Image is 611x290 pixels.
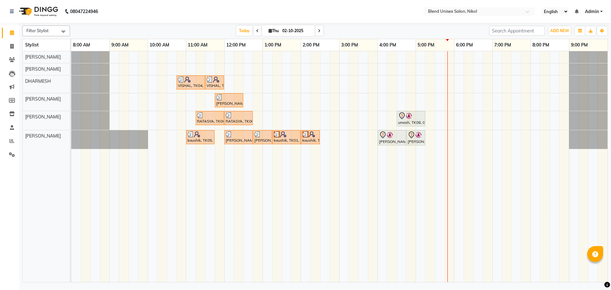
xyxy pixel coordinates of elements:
[70,3,98,20] b: 08047224946
[302,131,319,143] div: kaushik, TK01, 02:00 PM-02:30 PM, [PERSON_NAME]
[25,66,61,72] span: [PERSON_NAME]
[71,40,92,50] a: 8:00 AM
[397,112,425,125] div: umesh, TK08, 04:30 PM-05:15 PM, Hair Cut [DEMOGRAPHIC_DATA]
[25,114,61,120] span: [PERSON_NAME]
[225,131,252,143] div: [PERSON_NAME], TK07, 12:00 PM-12:45 PM, Hair Cut [DEMOGRAPHIC_DATA]
[584,265,605,284] iframe: chat widget
[25,78,51,84] span: DHARMESH
[378,131,405,145] div: [PERSON_NAME], TK02, 04:00 PM-04:45 PM, Hair Cut [DEMOGRAPHIC_DATA]
[407,131,425,145] div: [PERSON_NAME], TK02, 04:45 PM-05:15 PM, [PERSON_NAME]
[25,42,39,48] span: Stylist
[340,40,360,50] a: 3:00 PM
[196,112,223,124] div: RATASYA, TK06, 11:15 AM-12:00 PM, Hair Cut [DEMOGRAPHIC_DATA]
[254,131,271,143] div: [PERSON_NAME], TK07, 12:45 PM-01:15 PM, [PERSON_NAME]
[110,40,130,50] a: 9:00 AM
[493,40,513,50] a: 7:00 PM
[454,40,474,50] a: 6:00 PM
[416,40,436,50] a: 5:00 PM
[215,94,242,106] div: [PERSON_NAME], TK03, 11:45 AM-12:30 PM, Hair Cut [DEMOGRAPHIC_DATA]
[25,96,61,102] span: [PERSON_NAME]
[25,133,61,139] span: [PERSON_NAME]
[186,40,209,50] a: 11:00 AM
[177,76,204,88] div: VISHAL, TK04, 10:45 AM-11:30 AM, Hair Cut [DEMOGRAPHIC_DATA]
[225,40,247,50] a: 12:00 PM
[531,40,551,50] a: 8:00 PM
[280,26,312,36] input: 2025-10-02
[550,28,569,33] span: ADD NEW
[569,40,589,50] a: 9:00 PM
[26,28,49,33] span: Filter Stylist
[187,131,214,143] div: kaushik, TK05, 11:00 AM-11:45 AM, Hair Cut [DEMOGRAPHIC_DATA]
[378,40,398,50] a: 4:00 PM
[273,131,300,143] div: kaushik, TK01, 01:15 PM-02:00 PM, Hair Cut [DEMOGRAPHIC_DATA]
[16,3,60,20] img: logo
[549,26,571,35] button: ADD NEW
[489,26,545,36] input: Search Appointment
[25,54,61,60] span: [PERSON_NAME]
[148,40,171,50] a: 10:00 AM
[267,28,280,33] span: Thu
[206,76,223,88] div: VISHAL, TK04, 11:30 AM-12:00 PM, [PERSON_NAME]
[225,112,252,124] div: RATASYA, TK06, 12:00 PM-12:45 PM, Hair Cut [DEMOGRAPHIC_DATA]
[236,26,252,36] span: Today
[585,8,599,15] span: Admin
[263,40,283,50] a: 1:00 PM
[301,40,321,50] a: 2:00 PM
